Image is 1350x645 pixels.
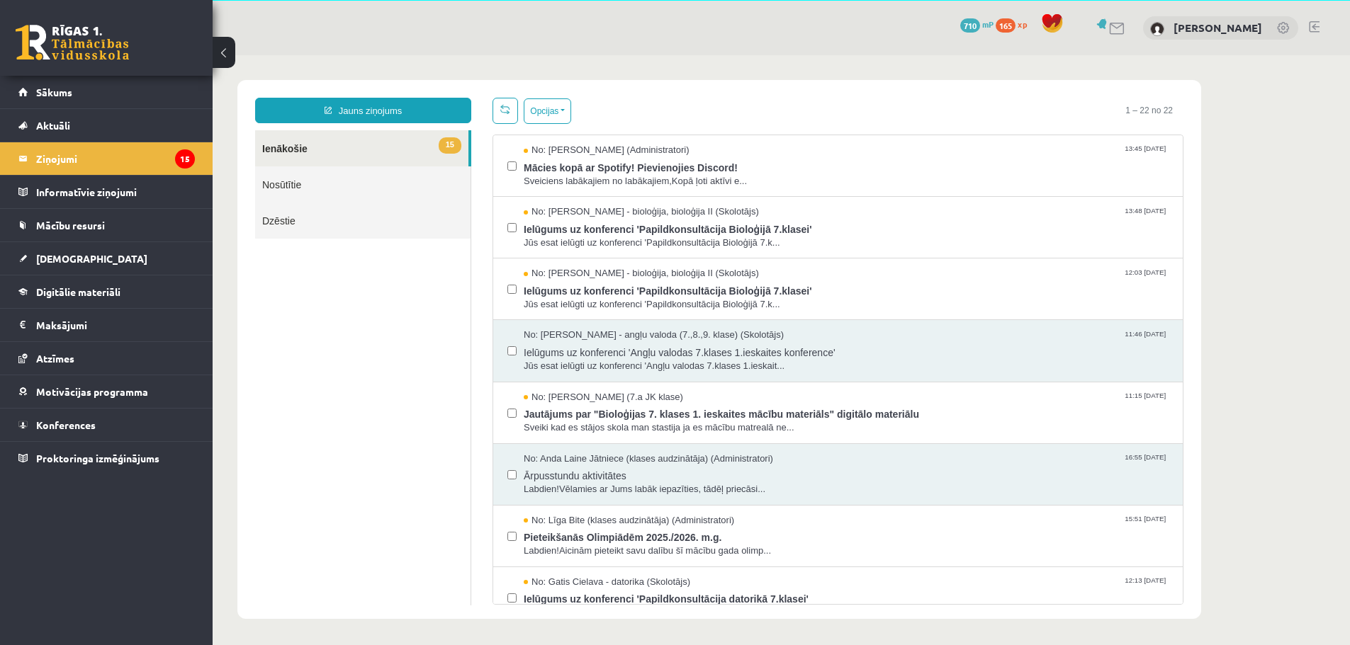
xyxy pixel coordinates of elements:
a: No: Anda Laine Jātniece (klases audzinātāja) (Administratori) 16:55 [DATE] Ārpusstundu aktivitāte... [311,397,956,441]
span: Motivācijas programma [36,385,148,398]
span: No: [PERSON_NAME] - bioloģija, bioloģija II (Skolotājs) [311,212,546,225]
span: Sākums [36,86,72,98]
span: 12:03 [DATE] [909,212,956,222]
a: 15Ienākošie [43,75,256,111]
span: 16:55 [DATE] [909,397,956,408]
a: 165 xp [996,18,1034,30]
a: Informatīvie ziņojumi [18,176,195,208]
legend: Maksājumi [36,309,195,341]
a: No: [PERSON_NAME] - bioloģija, bioloģija II (Skolotājs) 13:48 [DATE] Ielūgums uz konferenci 'Papi... [311,150,956,194]
span: Ielūgums uz konferenci 'Papildkonsultācija datorikā 7.klasei' [311,533,956,551]
span: 11:46 [DATE] [909,273,956,284]
span: Aktuāli [36,119,70,132]
span: mP [982,18,994,30]
span: Atzīmes [36,352,74,365]
span: 13:48 [DATE] [909,150,956,161]
span: 13:45 [DATE] [909,89,956,99]
a: Konferences [18,409,195,441]
span: [DEMOGRAPHIC_DATA] [36,252,147,265]
span: Jūs esat ielūgti uz konferenci 'Papildkonsultācija Bioloģijā 7.k... [311,243,956,256]
span: No: [PERSON_NAME] (Administratori) [311,89,477,102]
a: Sākums [18,76,195,108]
a: No: Līga Bite (klases audzinātāja) (Administratori) 15:51 [DATE] Pieteikšanās Olimpiādēm 2025./20... [311,459,956,503]
span: Mācies kopā ar Spotify! Pievienojies Discord! [311,102,956,120]
a: Rīgas 1. Tālmācības vidusskola [16,25,129,60]
span: 12:13 [DATE] [909,520,956,531]
span: Proktoringa izmēģinājums [36,452,159,464]
a: Ziņojumi15 [18,142,195,175]
legend: Informatīvie ziņojumi [36,176,195,208]
a: No: [PERSON_NAME] (7.a JK klase) 11:15 [DATE] Jautājums par "Bioloģijas 7. klases 1. ieskaites mā... [311,336,956,379]
a: Aktuāli [18,109,195,142]
span: 15 [226,82,249,98]
span: Jūs esat ielūgti uz konferenci 'Angļu valodas 7.klases 1.ieskait... [311,304,956,318]
span: 11:15 [DATE] [909,336,956,346]
img: Kristofers Vasiļjevs [1150,22,1164,36]
legend: Ziņojumi [36,142,195,175]
a: Nosūtītie [43,111,258,147]
span: Labdien!Vēlamies ar Jums labāk iepazīties, tādēļ priecāsi... [311,428,956,441]
a: No: [PERSON_NAME] (Administratori) 13:45 [DATE] Mācies kopā ar Spotify! Pievienojies Discord! Sve... [311,89,956,132]
span: Jautājums par "Bioloģijas 7. klases 1. ieskaites mācību materiāls" digitālo materiālu [311,348,956,366]
a: No: [PERSON_NAME] - angļu valoda (7.,8.,9. klase) (Skolotājs) 11:46 [DATE] Ielūgums uz konferenci... [311,273,956,317]
a: Jauns ziņojums [43,42,259,68]
a: No: [PERSON_NAME] - bioloģija, bioloģija II (Skolotājs) 12:03 [DATE] Ielūgums uz konferenci 'Papi... [311,212,956,256]
button: Opcijas [311,43,359,69]
span: Sveiki kad es stājos skola man stastija ja es mācību matrealā ne... [311,366,956,379]
span: Ielūgums uz konferenci 'Angļu valodas 7.klases 1.ieskaites konference' [311,287,956,304]
a: [PERSON_NAME] [1174,21,1262,35]
a: No: Gatis Cielava - datorika (Skolotājs) 12:13 [DATE] Ielūgums uz konferenci 'Papildkonsultācija ... [311,520,956,564]
i: 15 [175,149,195,169]
span: No: Gatis Cielava - datorika (Skolotājs) [311,520,478,534]
span: No: [PERSON_NAME] - angļu valoda (7.,8.,9. klase) (Skolotājs) [311,273,571,287]
a: [DEMOGRAPHIC_DATA] [18,242,195,275]
span: Sveiciens labākajiem no labākajiem,Kopā ļoti aktīvi e... [311,120,956,133]
a: Proktoringa izmēģinājums [18,442,195,474]
span: 710 [960,18,980,33]
span: Ārpusstundu aktivitātes [311,410,956,428]
a: Motivācijas programma [18,375,195,408]
span: 165 [996,18,1016,33]
span: Jūs esat ielūgti uz konferenci 'Papildkonsultācija Bioloģijā 7.k... [311,181,956,195]
span: 15:51 [DATE] [909,459,956,469]
span: Pieteikšanās Olimpiādēm 2025./2026. m.g. [311,472,956,489]
span: Konferences [36,418,96,431]
span: No: [PERSON_NAME] - bioloģija, bioloģija II (Skolotājs) [311,150,546,164]
span: No: Anda Laine Jātniece (klases audzinātāja) (Administratori) [311,397,561,411]
a: Digitālie materiāli [18,275,195,308]
span: Mācību resursi [36,219,105,232]
a: Atzīmes [18,342,195,375]
a: Mācību resursi [18,209,195,241]
span: Ielūgums uz konferenci 'Papildkonsultācija Bioloģijā 7.klasei' [311,164,956,181]
span: Labdien!Aicinām pieteikt savu dalību šī mācību gada olimp... [311,489,956,503]
span: Digitālie materiāli [36,285,120,298]
a: Dzēstie [43,147,258,183]
a: Maksājumi [18,309,195,341]
span: Ielūgums uz konferenci 'Papildkonsultācija Bioloģijā 7.klasei' [311,225,956,243]
span: xp [1018,18,1027,30]
span: 1 – 22 no 22 [902,42,971,68]
a: 710 mP [960,18,994,30]
span: No: [PERSON_NAME] (7.a JK klase) [311,336,471,349]
span: No: Līga Bite (klases audzinātāja) (Administratori) [311,459,522,472]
